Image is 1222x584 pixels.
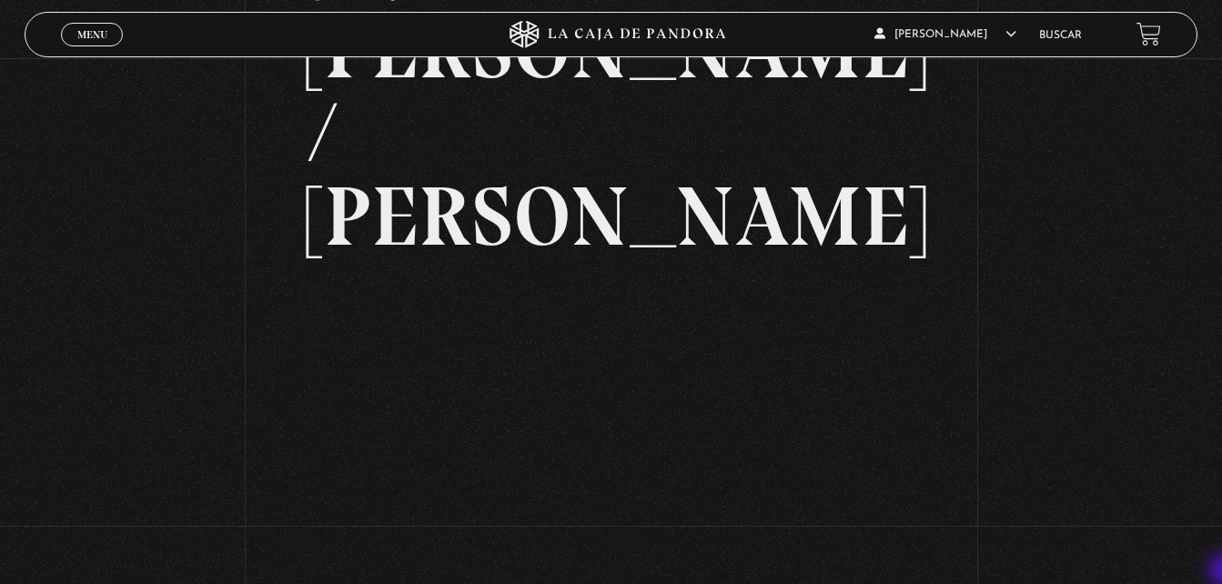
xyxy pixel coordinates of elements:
span: Cerrar [71,45,114,57]
span: [PERSON_NAME] [874,29,1016,40]
a: View your shopping cart [1136,22,1161,46]
h2: [PERSON_NAME] / [PERSON_NAME] [306,7,915,258]
a: Buscar [1039,30,1082,41]
span: Menu [77,29,107,40]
